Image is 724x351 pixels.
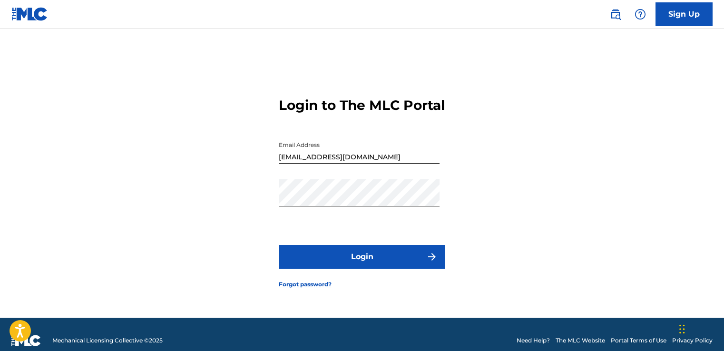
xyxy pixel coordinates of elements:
button: Login [279,245,445,269]
a: Portal Terms of Use [611,336,666,345]
span: Mechanical Licensing Collective © 2025 [52,336,163,345]
img: search [610,9,621,20]
h3: Login to The MLC Portal [279,97,445,114]
img: f7272a7cc735f4ea7f67.svg [426,251,438,263]
img: logo [11,335,41,346]
a: Need Help? [517,336,550,345]
img: help [635,9,646,20]
div: Help [631,5,650,24]
a: The MLC Website [556,336,605,345]
iframe: Chat Widget [676,305,724,351]
a: Public Search [606,5,625,24]
img: MLC Logo [11,7,48,21]
div: Drag [679,315,685,343]
a: Forgot password? [279,280,332,289]
a: Sign Up [656,2,713,26]
a: Privacy Policy [672,336,713,345]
